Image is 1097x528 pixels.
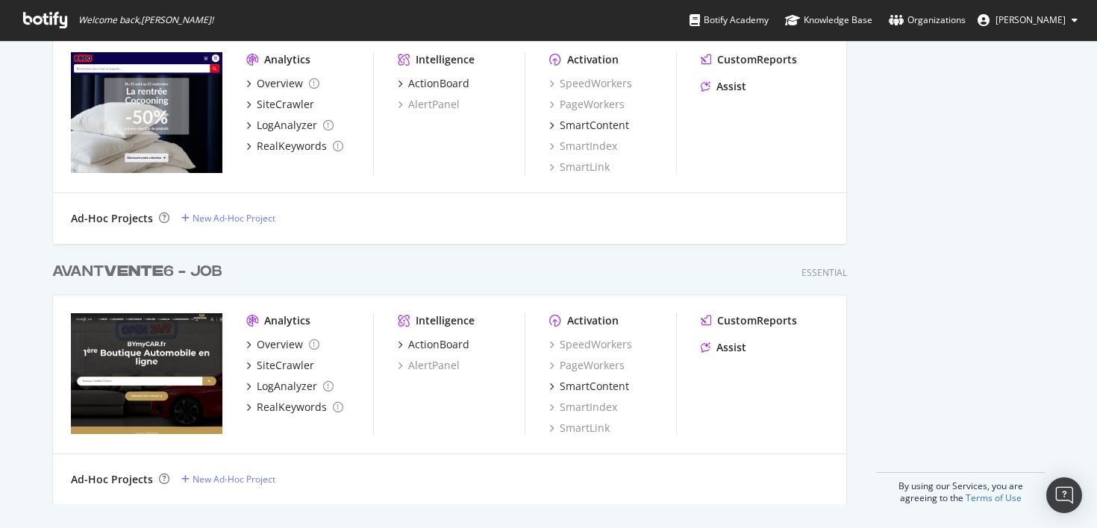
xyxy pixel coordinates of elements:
[567,313,619,328] div: Activation
[701,313,797,328] a: CustomReports
[416,52,475,67] div: Intelligence
[246,337,319,352] a: Overview
[549,379,629,394] a: SmartContent
[966,8,1090,32] button: [PERSON_NAME]
[257,139,327,154] div: RealKeywords
[701,52,797,67] a: CustomReports
[567,52,619,67] div: Activation
[801,266,847,279] div: Essential
[408,76,469,91] div: ActionBoard
[549,421,610,436] a: SmartLink
[246,379,334,394] a: LogAnalyzer
[560,118,629,133] div: SmartContent
[257,358,314,373] div: SiteCrawler
[549,358,625,373] a: PageWorkers
[996,13,1066,26] span: Olivier Job
[966,491,1022,504] a: Terms of Use
[398,337,469,352] a: ActionBoard
[690,13,769,28] div: Botify Academy
[889,13,966,28] div: Organizations
[549,76,632,91] a: SpeedWorkers
[246,400,343,415] a: RealKeywords
[257,379,317,394] div: LogAnalyzer
[264,313,310,328] div: Analytics
[717,52,797,67] div: CustomReports
[52,261,222,283] div: AVANT 6 - JOB
[264,52,310,67] div: Analytics
[181,473,275,485] a: New Ad-Hoc Project
[549,400,617,415] a: SmartIndex
[257,400,327,415] div: RealKeywords
[71,52,222,173] img: reqins.fr
[246,76,319,91] a: Overview
[257,97,314,112] div: SiteCrawler
[398,76,469,91] a: ActionBoard
[71,211,153,226] div: Ad-Hoc Projects
[181,212,275,224] a: New Ad-Hoc Project
[876,472,1045,504] div: By using our Services, you are agreeing to the
[549,118,629,133] a: SmartContent
[549,160,610,175] a: SmartLink
[71,472,153,487] div: Ad-Hoc Projects
[398,97,460,112] a: AlertPanel
[716,340,746,355] div: Assist
[52,261,228,283] a: AVANTVENTE6 - JOB
[717,313,797,328] div: CustomReports
[246,139,343,154] a: RealKeywords
[193,473,275,485] div: New Ad-Hoc Project
[408,337,469,352] div: ActionBoard
[246,97,314,112] a: SiteCrawler
[104,264,163,279] b: VENTE
[78,14,213,26] span: Welcome back, [PERSON_NAME] !
[257,118,317,133] div: LogAnalyzer
[398,358,460,373] a: AlertPanel
[1046,477,1082,513] div: Open Intercom Messenger
[257,337,303,352] div: Overview
[549,97,625,112] a: PageWorkers
[785,13,872,28] div: Knowledge Base
[560,379,629,394] div: SmartContent
[701,79,746,94] a: Assist
[416,313,475,328] div: Intelligence
[701,340,746,355] a: Assist
[549,337,632,352] a: SpeedWorkers
[193,212,275,224] div: New Ad-Hoc Project
[716,79,746,94] div: Assist
[71,313,222,434] img: latribu.fr
[246,118,334,133] a: LogAnalyzer
[549,139,617,154] a: SmartIndex
[246,358,314,373] a: SiteCrawler
[257,76,303,91] div: Overview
